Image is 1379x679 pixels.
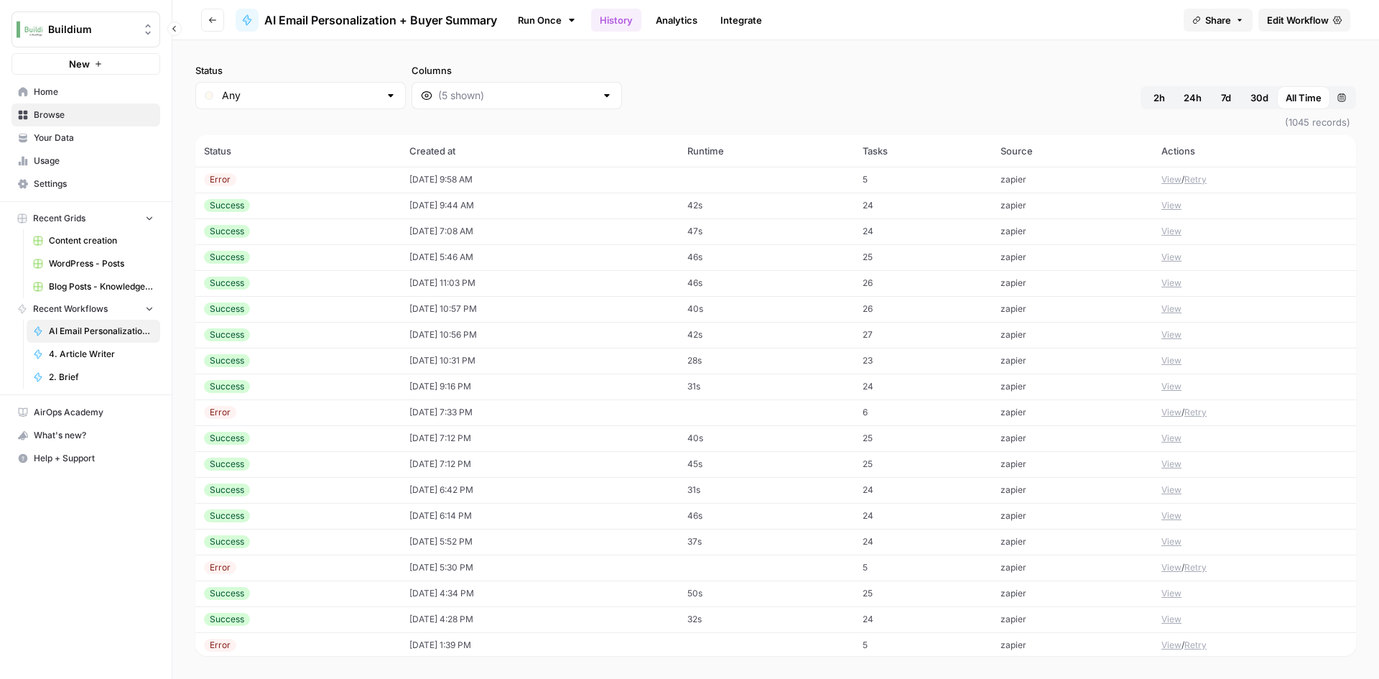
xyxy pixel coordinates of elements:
[992,606,1153,632] td: zapier
[401,503,679,529] td: [DATE] 6:14 PM
[11,401,160,424] a: AirOps Academy
[1161,639,1181,652] button: View
[992,348,1153,374] td: zapier
[11,298,160,320] button: Recent Workflows
[992,374,1153,399] td: zapier
[1153,167,1356,193] td: /
[1161,225,1181,238] button: View
[992,632,1153,658] td: zapier
[34,177,154,190] span: Settings
[401,399,679,425] td: [DATE] 7:33 PM
[204,535,250,548] div: Success
[401,193,679,218] td: [DATE] 9:44 AM
[412,63,622,78] label: Columns
[509,8,585,32] a: Run Once
[1161,406,1181,419] button: View
[1258,9,1350,32] a: Edit Workflow
[854,477,992,503] td: 24
[195,109,1356,135] span: (1045 records)
[1153,135,1356,167] th: Actions
[401,270,679,296] td: [DATE] 11:03 PM
[992,296,1153,322] td: zapier
[992,244,1153,270] td: zapier
[1143,86,1175,109] button: 2h
[27,366,160,389] a: 2. Brief
[204,302,250,315] div: Success
[1161,484,1181,496] button: View
[401,374,679,399] td: [DATE] 9:16 PM
[401,632,679,658] td: [DATE] 1:39 PM
[204,561,236,574] div: Error
[854,503,992,529] td: 24
[264,11,497,29] span: AI Email Personalization + Buyer Summary
[204,432,250,445] div: Success
[1221,91,1231,105] span: 7d
[204,613,250,626] div: Success
[401,425,679,451] td: [DATE] 7:12 PM
[854,555,992,581] td: 5
[27,252,160,275] a: WordPress - Posts
[992,399,1153,425] td: zapier
[647,9,706,32] a: Analytics
[679,348,854,374] td: 28s
[1184,561,1207,574] button: Retry
[34,108,154,121] span: Browse
[401,296,679,322] td: [DATE] 10:57 PM
[34,452,154,465] span: Help + Support
[679,218,854,244] td: 47s
[679,503,854,529] td: 46s
[204,509,250,522] div: Success
[1161,354,1181,367] button: View
[204,484,250,496] div: Success
[1161,535,1181,548] button: View
[1161,587,1181,600] button: View
[1184,91,1202,105] span: 24h
[204,458,250,471] div: Success
[401,244,679,270] td: [DATE] 5:46 AM
[1184,173,1207,186] button: Retry
[204,328,250,341] div: Success
[1161,277,1181,290] button: View
[401,529,679,555] td: [DATE] 5:52 PM
[854,425,992,451] td: 25
[204,251,250,264] div: Success
[195,63,406,78] label: Status
[204,587,250,600] div: Success
[679,581,854,606] td: 50s
[854,348,992,374] td: 23
[49,234,154,247] span: Content creation
[49,371,154,384] span: 2. Brief
[992,270,1153,296] td: zapier
[1161,302,1181,315] button: View
[17,17,42,42] img: Buildium Logo
[712,9,771,32] a: Integrate
[11,103,160,126] a: Browse
[204,199,250,212] div: Success
[33,212,85,225] span: Recent Grids
[401,451,679,477] td: [DATE] 7:12 PM
[401,606,679,632] td: [DATE] 4:28 PM
[854,193,992,218] td: 24
[1175,86,1210,109] button: 24h
[34,86,154,98] span: Home
[1161,251,1181,264] button: View
[1161,509,1181,522] button: View
[1161,380,1181,393] button: View
[679,451,854,477] td: 45s
[1161,328,1181,341] button: View
[854,606,992,632] td: 24
[854,270,992,296] td: 26
[992,167,1153,193] td: zapier
[11,447,160,470] button: Help + Support
[49,348,154,361] span: 4. Article Writer
[11,126,160,149] a: Your Data
[11,172,160,195] a: Settings
[1205,13,1231,27] span: Share
[854,244,992,270] td: 25
[854,322,992,348] td: 27
[401,167,679,193] td: [DATE] 9:58 AM
[1161,173,1181,186] button: View
[204,380,250,393] div: Success
[591,9,641,32] a: History
[34,131,154,144] span: Your Data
